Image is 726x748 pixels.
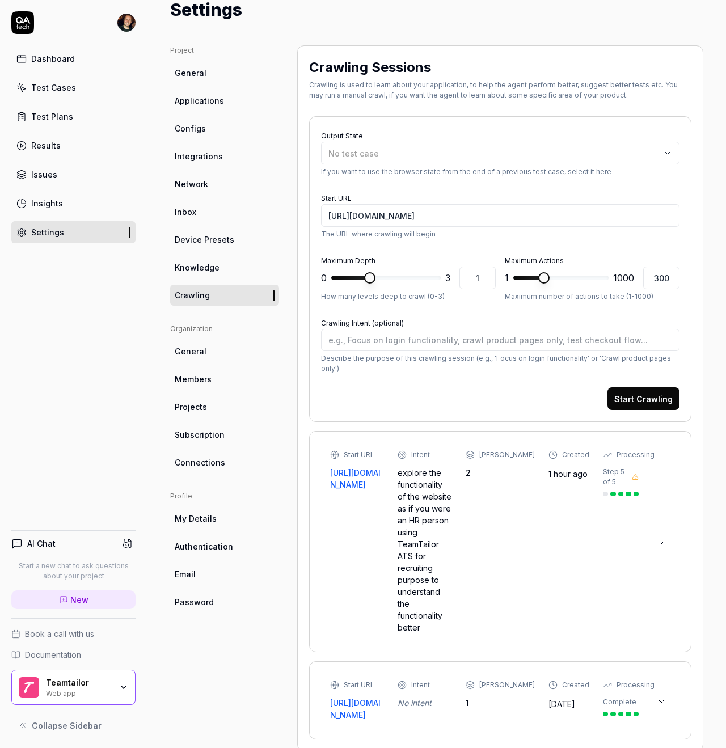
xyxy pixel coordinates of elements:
span: Configs [175,122,206,134]
div: [PERSON_NAME] [479,680,535,690]
span: General [175,67,206,79]
span: 3 [445,271,450,285]
div: Created [562,680,589,690]
span: Members [175,373,212,385]
div: 1 [466,697,535,709]
span: Network [175,178,208,190]
a: General [170,341,279,362]
div: Start URL [344,680,374,690]
div: [PERSON_NAME] [479,450,535,460]
a: [URL][DOMAIN_NAME] [330,467,384,491]
a: Insights [11,192,136,214]
span: 1000 [613,271,634,285]
div: Intent [411,450,430,460]
div: Project [170,45,279,56]
label: Output State [321,132,363,140]
div: explore the functionality of the website as if you were an HR person using TeamTailor ATS for rec... [398,467,451,633]
span: Crawling [175,289,210,301]
p: How many levels deep to crawl (0-3) [321,291,496,302]
div: Profile [170,491,279,501]
a: My Details [170,508,279,529]
span: Book a call with us [25,628,94,640]
a: General [170,62,279,83]
button: Start Crawling [607,387,679,410]
div: Step 5 of 5 [603,467,632,487]
p: Maximum number of actions to take (1-1000) [505,291,679,302]
label: Maximum Depth [321,256,375,265]
a: Projects [170,396,279,417]
span: 0 [321,271,327,285]
a: Crawling [170,285,279,306]
div: Dashboard [31,53,75,65]
span: Integrations [175,150,223,162]
span: 1 [505,271,509,285]
a: Members [170,369,279,390]
div: Complete [603,697,636,707]
div: Results [31,140,61,151]
div: Teamtailor [46,678,112,688]
span: Applications [175,95,224,107]
div: Settings [31,226,64,238]
div: Processing [617,450,655,460]
span: Knowledge [175,261,220,273]
div: Processing [617,680,655,690]
a: Results [11,134,136,157]
span: Authentication [175,540,233,552]
a: Knowledge [170,257,279,278]
a: Inbox [170,201,279,222]
span: Password [175,596,214,608]
button: Teamtailor LogoTeamtailorWeb app [11,670,136,705]
a: Documentation [11,649,136,661]
span: Email [175,568,196,580]
p: Start a new chat to ask questions about your project [11,561,136,581]
a: Test Plans [11,105,136,128]
time: 1 hour ago [548,469,588,479]
div: Start URL [344,450,374,460]
span: Connections [175,457,225,468]
button: No test case [321,142,679,164]
img: 640a12a1-878b-41e2-8de5-7a2ff01656f4.jpg [117,14,136,32]
a: Settings [11,221,136,243]
button: Collapse Sidebar [11,714,136,737]
p: If you want to use the browser state from the end of a previous test case, select it here [321,167,679,177]
span: Device Presets [175,234,234,246]
h4: AI Chat [27,538,56,550]
p: The URL where crawling will begin [321,229,679,239]
a: Authentication [170,536,279,557]
div: Organization [170,324,279,334]
a: Issues [11,163,136,185]
a: Connections [170,452,279,473]
span: Inbox [175,206,196,218]
input: https://app.teamtailor-staging.com [321,204,679,227]
span: No test case [328,149,379,158]
a: New [11,590,136,609]
div: Issues [31,168,57,180]
span: Documentation [25,649,81,661]
div: Created [562,450,589,460]
a: Book a call with us [11,628,136,640]
a: Subscription [170,424,279,445]
label: Maximum Actions [505,256,564,265]
div: Web app [46,688,112,697]
h2: Crawling Sessions [309,57,431,78]
a: Test Cases [11,77,136,99]
a: Dashboard [11,48,136,70]
div: Test Cases [31,82,76,94]
a: Applications [170,90,279,111]
div: Test Plans [31,111,73,122]
a: Email [170,564,279,585]
a: [URL][DOMAIN_NAME] [330,697,384,721]
a: Device Presets [170,229,279,250]
time: [DATE] [548,699,575,709]
div: 2 [466,467,535,479]
a: Integrations [170,146,279,167]
a: Password [170,591,279,612]
img: Teamtailor Logo [19,677,39,698]
label: Start URL [321,194,352,202]
span: Subscription [175,429,225,441]
div: Crawling is used to learn about your application, to help the agent perform better, suggest bette... [309,80,691,100]
span: Projects [175,401,207,413]
span: Collapse Sidebar [32,720,102,732]
a: Configs [170,118,279,139]
div: Intent [411,680,430,690]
